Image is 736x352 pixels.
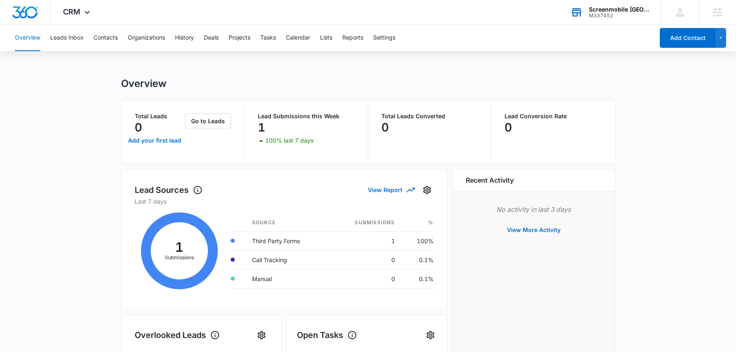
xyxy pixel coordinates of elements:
p: Lead Conversion Rate [505,113,602,119]
button: Contacts [93,25,118,51]
button: Go to Leads [185,113,231,129]
p: 1 [258,121,265,134]
button: Tasks [260,25,276,51]
td: 1 [329,231,402,250]
td: 0 [329,269,402,288]
p: 0 [505,121,512,134]
div: account id [589,13,649,19]
button: Reports [342,25,363,51]
td: Manual [245,269,329,288]
span: CRM [63,7,80,16]
h1: Open Tasks [297,329,357,341]
h1: Overlooked Leads [135,329,220,341]
td: Call Tracking [245,250,329,269]
p: Lead Submissions this Week [258,113,355,119]
button: Settings [421,183,434,197]
button: View Report [368,183,414,197]
div: account name [589,6,649,13]
button: View More Activity [499,220,569,240]
th: % [402,214,434,232]
button: Lists [320,25,332,51]
button: Settings [255,329,268,342]
h1: Overview [121,77,166,90]
p: 0 [135,121,142,134]
button: Calendar [286,25,310,51]
td: 0.1% [402,269,434,288]
button: Add Contact [660,28,715,48]
p: 100% last 7 days [265,138,313,143]
button: Deals [204,25,219,51]
td: 100% [402,231,434,250]
p: 0 [381,121,389,134]
td: 0.1% [402,250,434,269]
p: Last 7 days [135,197,434,206]
h1: Lead Sources [135,184,203,196]
td: Third Party Forms [245,231,329,250]
a: Add your first lead [126,131,184,150]
button: Organizations [128,25,165,51]
th: Submissions [329,214,402,232]
button: Projects [229,25,250,51]
button: Leads Inbox [50,25,84,51]
h6: Recent Activity [466,175,514,185]
button: History [175,25,194,51]
p: Total Leads Converted [381,113,478,119]
td: 0 [329,250,402,269]
button: Settings [373,25,395,51]
th: Source [245,214,329,232]
a: Go to Leads [185,117,231,124]
button: Settings [424,329,437,342]
p: No activity in last 3 days [466,204,602,214]
button: Overview [15,25,40,51]
p: Total Leads [135,113,184,119]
